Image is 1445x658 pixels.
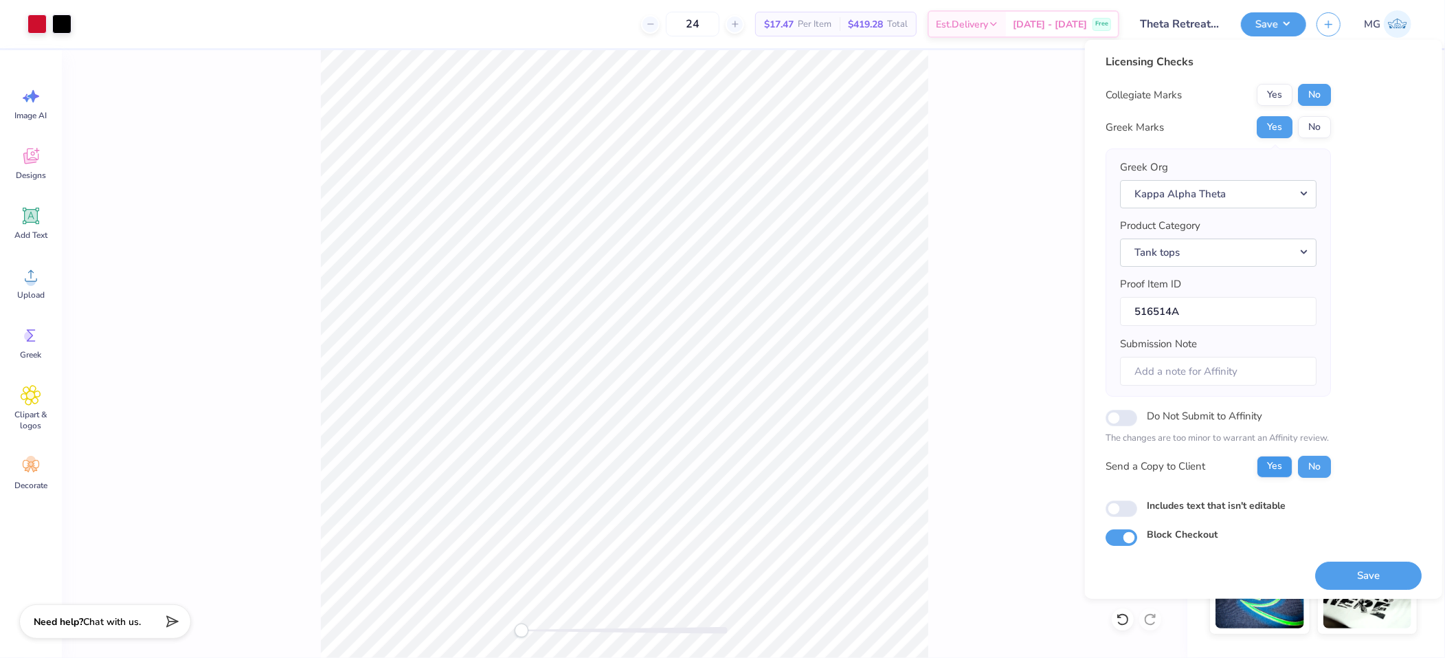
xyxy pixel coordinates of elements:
span: Add Text [14,230,47,241]
span: Free [1095,19,1108,29]
strong: Need help? [34,615,83,628]
span: Est. Delivery [936,17,988,32]
button: Save [1241,12,1306,36]
button: No [1298,455,1331,477]
span: Designs [16,170,46,181]
label: Greek Org [1120,160,1168,175]
span: [DATE] - [DATE] [1013,17,1087,32]
span: $419.28 [848,17,883,32]
button: Save [1315,561,1422,589]
label: Product Category [1120,218,1200,234]
span: Greek [21,349,42,360]
img: Mary Grace [1384,10,1411,38]
button: Tank tops [1120,238,1317,266]
input: Add a note for Affinity [1120,356,1317,386]
label: Submission Note [1120,336,1197,352]
label: Proof Item ID [1120,276,1181,292]
label: Do Not Submit to Affinity [1147,407,1262,425]
span: Decorate [14,480,47,491]
div: Collegiate Marks [1106,87,1182,103]
input: Untitled Design [1130,10,1231,38]
span: Image AI [15,110,47,121]
button: No [1298,116,1331,138]
span: Clipart & logos [8,409,54,431]
span: Upload [17,289,45,300]
p: The changes are too minor to warrant an Affinity review. [1106,432,1331,446]
div: Greek Marks [1106,120,1164,135]
span: $17.47 [764,17,794,32]
label: Includes text that isn't editable [1147,498,1286,512]
span: Chat with us. [83,615,141,628]
label: Block Checkout [1147,527,1218,542]
div: Send a Copy to Client [1106,459,1205,474]
div: Licensing Checks [1106,54,1331,70]
div: Accessibility label [515,624,528,637]
button: Kappa Alpha Theta [1120,179,1317,208]
input: – – [666,12,719,36]
span: MG [1364,17,1380,32]
button: No [1298,84,1331,106]
button: Yes [1257,84,1292,106]
a: MG [1358,10,1418,38]
button: Yes [1257,116,1292,138]
span: Total [887,17,908,32]
span: Per Item [798,17,831,32]
button: Yes [1257,455,1292,477]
